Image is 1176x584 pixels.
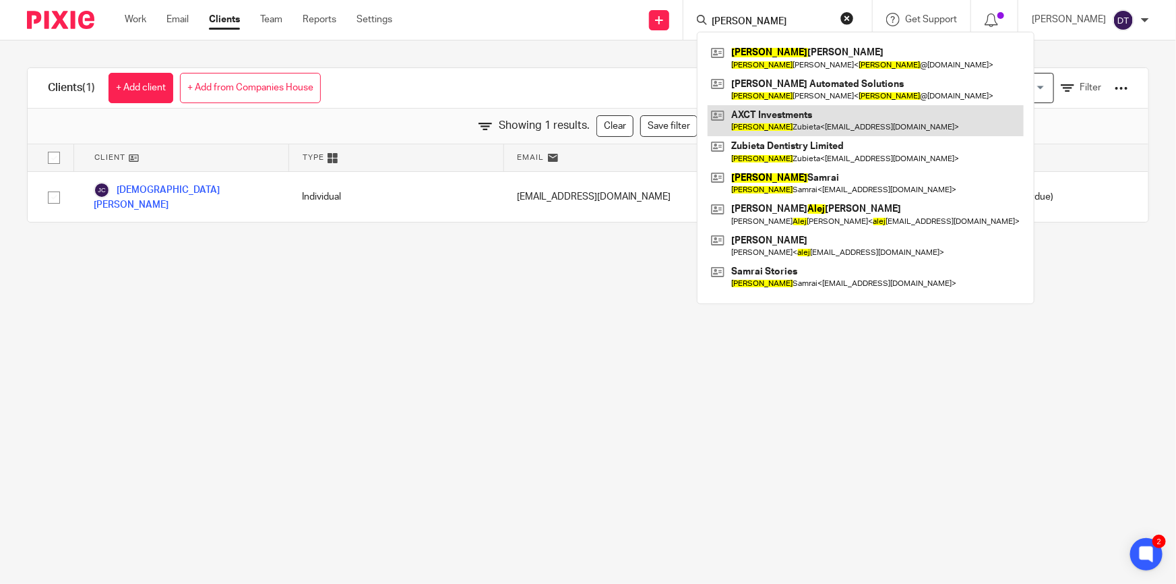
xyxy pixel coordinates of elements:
a: Settings [357,13,392,26]
span: Type [303,152,324,163]
span: Showing 1 results. [499,118,590,134]
a: Clear [596,115,633,137]
span: Email [518,152,545,163]
div: [EMAIL_ADDRESS][DOMAIN_NAME] [503,172,718,222]
a: Team [260,13,282,26]
a: Work [125,13,146,26]
span: Get Support [905,15,957,24]
a: Clients [209,13,240,26]
a: Save filter [640,115,698,137]
span: Filter [1080,83,1101,92]
div: Individual [288,172,503,222]
img: svg%3E [94,182,110,198]
img: Pixie [27,11,94,29]
a: + Add from Companies House [180,73,321,103]
a: + Add client [109,73,173,103]
input: Select all [41,145,67,171]
span: Client [94,152,125,163]
p: [PERSON_NAME] [1032,13,1106,26]
img: svg%3E [1113,9,1134,31]
button: Clear [840,11,854,25]
input: Search [710,16,832,28]
h1: Clients [48,81,95,95]
span: (1) [82,82,95,93]
a: Reports [303,13,336,26]
a: [DEMOGRAPHIC_DATA][PERSON_NAME] [94,182,275,212]
a: Email [166,13,189,26]
div: 2 [1152,535,1166,548]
